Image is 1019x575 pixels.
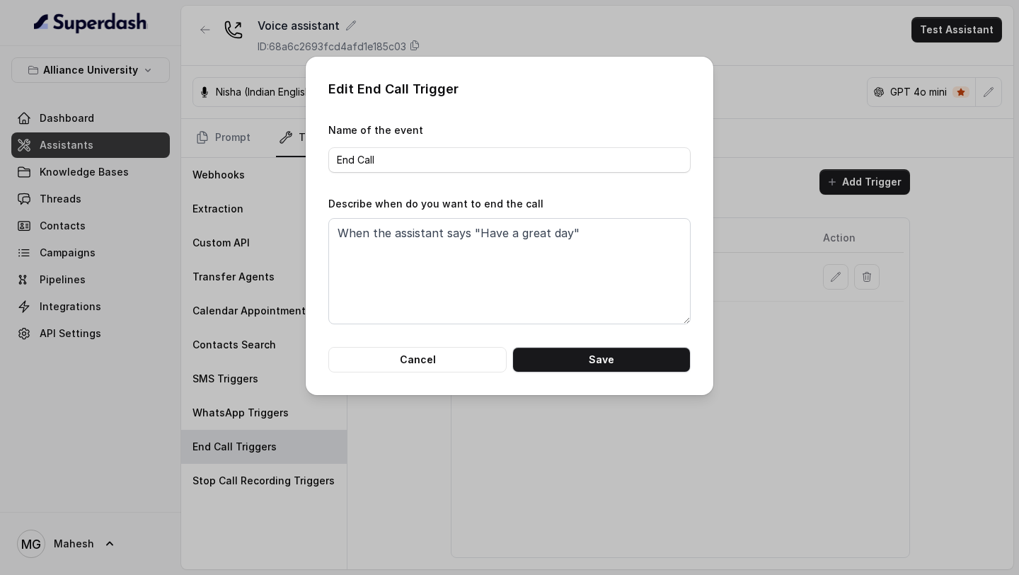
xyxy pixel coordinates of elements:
[328,218,691,324] textarea: When the assistant says "Have a great day"
[328,198,543,210] label: Describe when do you want to end the call
[328,79,691,99] p: Edit End Call Trigger
[328,124,423,136] label: Name of the event
[512,347,691,372] button: Save
[328,347,507,372] button: Cancel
